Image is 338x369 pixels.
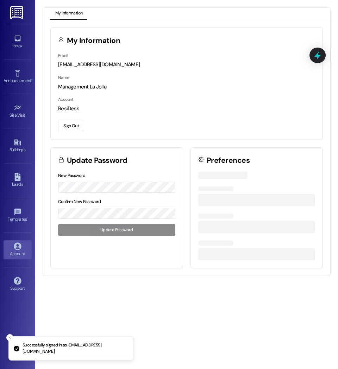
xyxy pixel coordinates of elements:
[4,206,32,225] a: Templates •
[67,37,120,44] h3: My Information
[58,120,84,132] button: Sign Out
[50,8,87,20] button: My Information
[4,32,32,51] a: Inbox
[4,171,32,190] a: Leads
[58,61,315,68] div: [EMAIL_ADDRESS][DOMAIN_NAME]
[58,173,86,178] label: New Password
[25,112,26,117] span: •
[6,334,13,341] button: Close toast
[58,75,69,80] label: Name
[27,216,28,221] span: •
[58,53,68,59] label: Email
[58,97,74,102] label: Account
[23,342,128,355] p: Successfully signed in as [EMAIL_ADDRESS][DOMAIN_NAME]
[58,199,101,204] label: Confirm New Password
[4,136,32,155] a: Buildings
[4,240,32,259] a: Account
[4,102,32,121] a: Site Visit •
[67,157,127,164] h3: Update Password
[10,6,25,19] img: ResiDesk Logo
[58,105,315,112] div: ResiDesk
[207,157,250,164] h3: Preferences
[31,77,32,82] span: •
[4,275,32,294] a: Support
[58,83,315,91] div: Management La Jolla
